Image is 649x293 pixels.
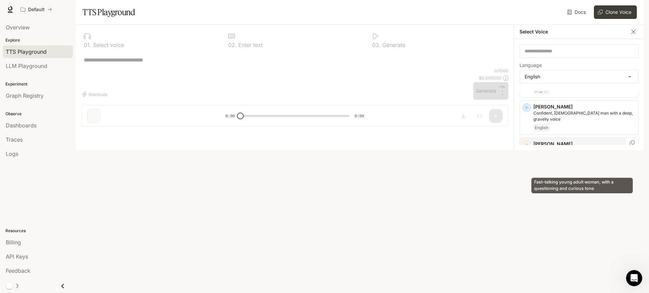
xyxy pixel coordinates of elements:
p: Enter text [237,42,263,48]
button: Clone Voice [594,5,637,19]
p: 0 2 . [228,42,237,48]
button: Copy Voice ID [629,140,635,146]
p: Language [520,63,542,68]
h1: TTS Playground [82,5,135,19]
p: $ 0.000000 [479,75,502,81]
p: Default [28,7,45,13]
button: All workspaces [18,3,55,16]
p: Generate [381,42,405,48]
button: Shortcuts [81,89,110,100]
p: Select voice [91,42,124,48]
p: [PERSON_NAME] [533,141,635,147]
p: 0 1 . [84,42,91,48]
span: English [533,124,550,132]
iframe: Intercom live chat [626,270,642,286]
div: Fast-talking young adult woman, with a questioning and curious tone [531,178,633,193]
p: [PERSON_NAME] [533,103,635,110]
p: 0 3 . [372,42,381,48]
p: 0 / 1000 [495,68,508,74]
a: Docs [566,5,588,19]
p: Confident, British man with a deep, gravelly voice [533,110,635,122]
div: English [520,70,638,83]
